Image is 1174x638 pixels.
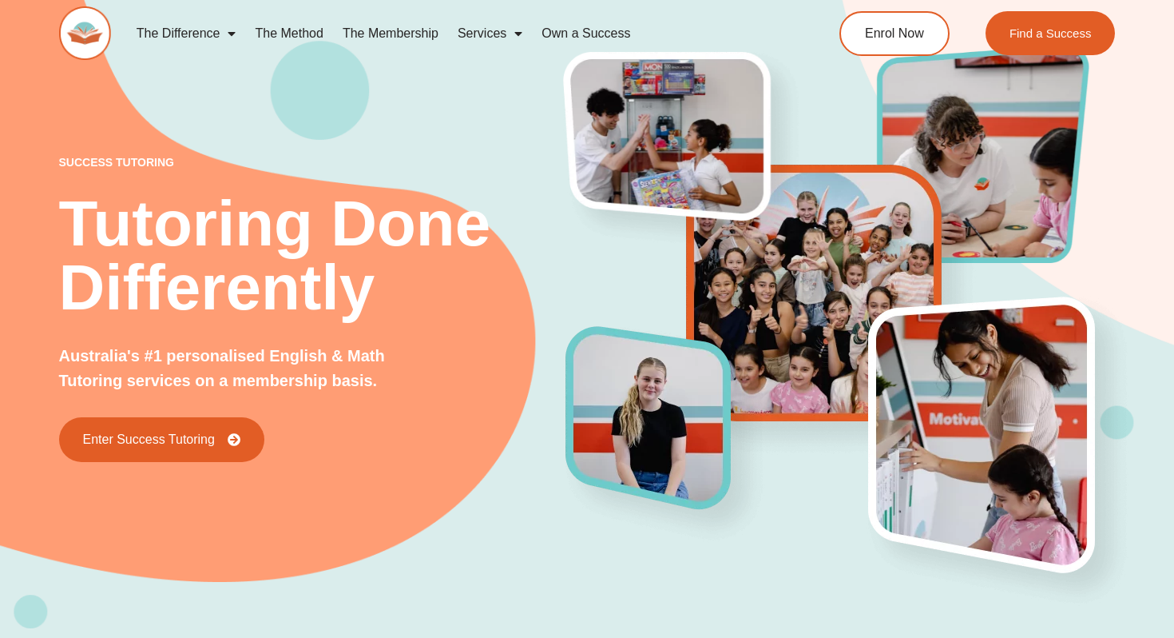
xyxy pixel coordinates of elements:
[127,15,779,52] nav: Menu
[59,192,566,320] h2: Tutoring Done Differently
[839,11,950,56] a: Enrol Now
[865,27,924,40] span: Enrol Now
[59,344,430,393] p: Australia's #1 personalised English & Math Tutoring services on a membership basis.
[1009,27,1092,39] span: Find a Success
[83,433,215,446] span: Enter Success Tutoring
[245,15,332,52] a: The Method
[127,15,246,52] a: The Difference
[333,15,448,52] a: The Membership
[986,11,1116,55] a: Find a Success
[448,15,532,52] a: Services
[59,417,264,462] a: Enter Success Tutoring
[59,157,566,168] p: success tutoring
[532,15,640,52] a: Own a Success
